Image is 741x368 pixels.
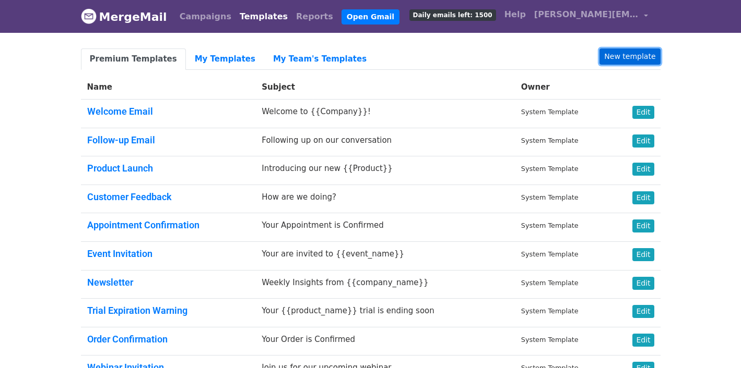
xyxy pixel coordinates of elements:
a: Edit [632,248,654,261]
a: Edit [632,191,654,204]
span: Daily emails left: 1500 [409,9,496,21]
td: Introducing our new {{Product}} [255,156,515,185]
a: Edit [632,134,654,148]
a: Event Invitation [87,248,152,259]
td: Following up on our conversation [255,128,515,156]
a: Edit [632,334,654,347]
small: System Template [521,193,579,201]
td: Weekly Insights from {{company_name}} [255,270,515,299]
a: My Templates [186,48,264,70]
span: [PERSON_NAME][EMAIL_ADDRESS][DOMAIN_NAME] [534,8,639,21]
td: Your Appointment is Confirmed [255,213,515,242]
small: System Template [521,250,579,258]
small: System Template [521,307,579,315]
small: System Template [521,279,579,287]
a: Campaigns [175,6,236,27]
a: MergeMail [81,6,167,28]
iframe: Chat Widget [689,318,741,368]
a: Edit [632,219,654,232]
small: System Template [521,336,579,344]
a: Premium Templates [81,48,186,70]
a: Edit [632,277,654,290]
a: Edit [632,305,654,318]
td: How are we doing? [255,185,515,213]
a: Edit [632,106,654,119]
a: [PERSON_NAME][EMAIL_ADDRESS][DOMAIN_NAME] [530,4,652,29]
a: Customer Feedback [87,191,172,202]
a: Product Launch [87,163,153,174]
a: Newsletter [87,277,133,288]
td: Welcome to {{Company}}! [255,100,515,128]
a: New template [599,48,660,65]
a: Templates [236,6,292,27]
a: Edit [632,163,654,176]
th: Owner [515,75,613,100]
a: My Team's Templates [264,48,375,70]
a: Welcome Email [87,106,153,117]
a: Order Confirmation [87,334,168,345]
th: Subject [255,75,515,100]
td: Your Order is Confirmed [255,327,515,355]
small: System Template [521,137,579,144]
a: Follow-up Email [87,134,155,145]
a: Appointment Confirmation [87,219,199,230]
img: MergeMail logo [81,8,97,24]
a: Trial Expiration Warning [87,305,187,316]
small: System Template [521,222,579,229]
a: Help [500,4,530,25]
th: Name [81,75,256,100]
td: Your {{product_name}} trial is ending soon [255,299,515,327]
a: Reports [292,6,337,27]
a: Open Gmail [342,9,399,24]
small: System Template [521,165,579,173]
a: Daily emails left: 1500 [405,4,500,25]
small: System Template [521,108,579,116]
td: Your are invited to {{event_name}} [255,241,515,270]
